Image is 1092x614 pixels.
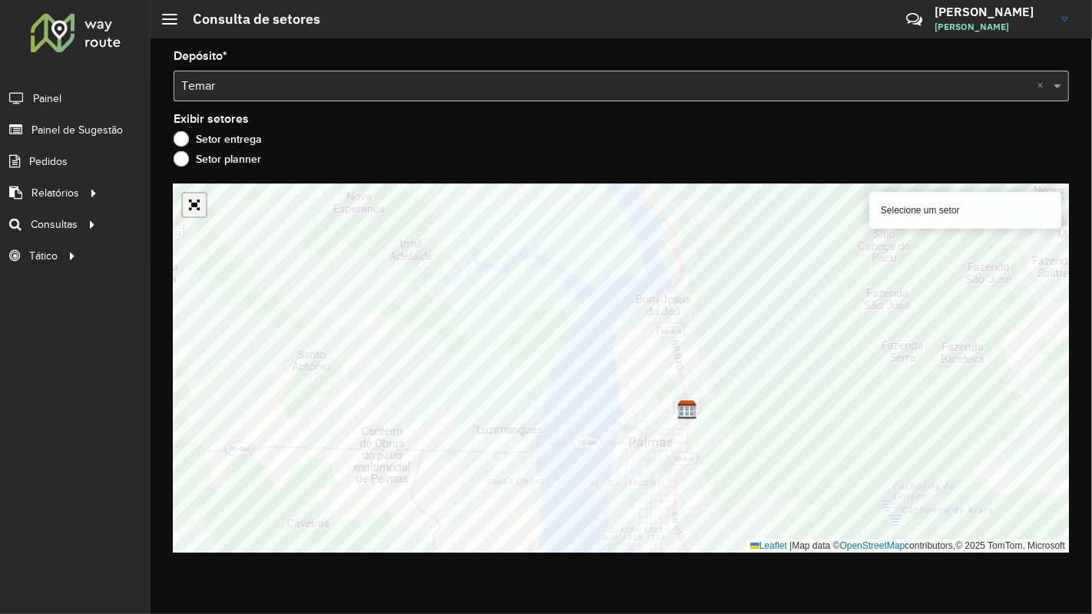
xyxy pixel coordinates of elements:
span: Pedidos [29,153,68,170]
label: Setor planner [174,151,261,167]
span: [PERSON_NAME] [935,20,1050,34]
span: Relatórios [31,185,79,201]
h2: Consulta de setores [177,11,320,28]
div: Selecione um setor [869,192,1061,229]
span: Painel [33,91,61,107]
span: Clear all [1037,77,1050,95]
span: | [789,540,792,551]
span: Tático [29,248,58,264]
label: Depósito [174,47,227,65]
span: Painel de Sugestão [31,122,123,138]
a: OpenStreetMap [840,540,905,551]
a: Leaflet [750,540,787,551]
div: Map data © contributors,© 2025 TomTom, Microsoft [746,540,1069,553]
a: Abrir mapa em tela cheia [183,193,206,216]
label: Exibir setores [174,110,249,128]
a: Contato Rápido [898,3,931,36]
span: Consultas [31,216,78,233]
label: Setor entrega [174,131,262,147]
h3: [PERSON_NAME] [935,5,1050,19]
